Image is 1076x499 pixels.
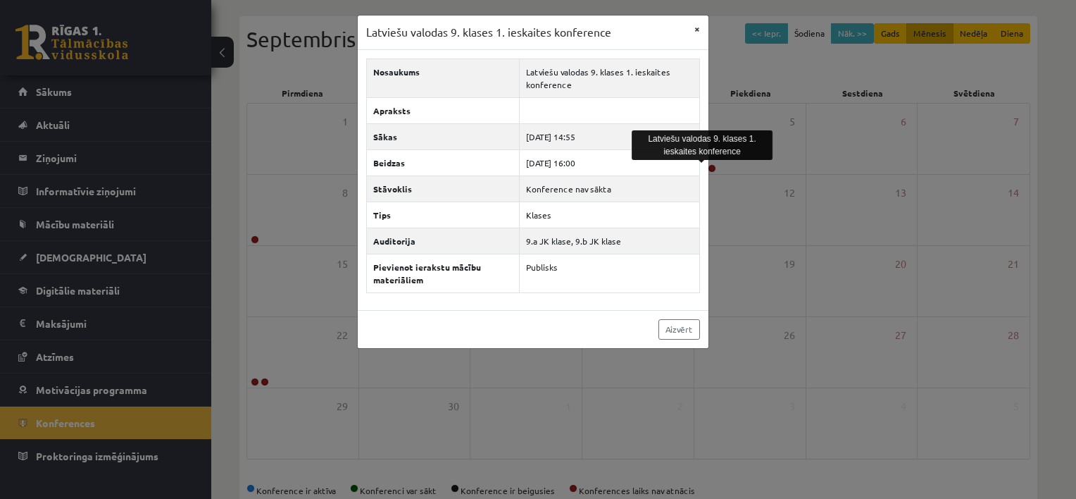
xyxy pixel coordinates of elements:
[520,228,699,254] td: 9.a JK klase, 9.b JK klase
[366,175,520,202] th: Stāvoklis
[520,254,699,292] td: Publisks
[520,58,699,97] td: Latviešu valodas 9. klases 1. ieskaites konference
[520,123,699,149] td: [DATE] 14:55
[520,175,699,202] td: Konference nav sākta
[366,58,520,97] th: Nosaukums
[632,130,772,160] div: Latviešu valodas 9. klases 1. ieskaites konference
[366,123,520,149] th: Sākas
[520,202,699,228] td: Klases
[366,24,611,41] h3: Latviešu valodas 9. klases 1. ieskaites konference
[366,254,520,292] th: Pievienot ierakstu mācību materiāliem
[686,16,708,42] button: ×
[366,97,520,123] th: Apraksts
[520,149,699,175] td: [DATE] 16:00
[366,149,520,175] th: Beidzas
[366,202,520,228] th: Tips
[366,228,520,254] th: Auditorija
[658,319,700,340] a: Aizvērt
